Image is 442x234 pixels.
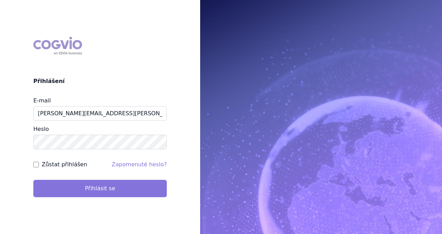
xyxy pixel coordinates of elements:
[33,97,51,104] label: E-mail
[33,37,82,55] div: COGVIO
[42,160,87,169] label: Zůstat přihlášen
[112,161,167,168] a: Zapomenuté heslo?
[33,77,167,85] h2: Přihlášení
[33,180,167,197] button: Přihlásit se
[33,126,49,132] label: Heslo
